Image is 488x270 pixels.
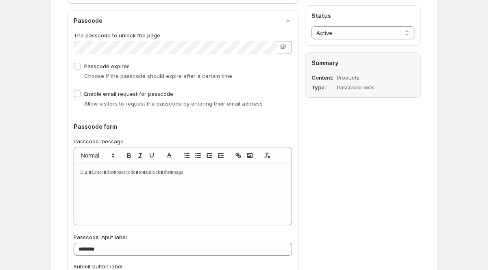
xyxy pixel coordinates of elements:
[74,32,160,39] span: The passcode to unlock the page
[312,12,414,20] h2: Status
[337,83,393,91] dd: Passcode lock
[312,73,335,82] dt: Content :
[84,63,130,69] span: Passcode expires
[337,73,393,82] dd: Products
[84,91,173,97] span: Enable email request for passcode
[312,59,414,67] h2: Summary
[74,263,122,270] span: Submit button label
[74,17,102,25] h2: Passcode
[74,234,127,240] span: Passcode input label
[84,100,263,107] span: Allow visitors to request the passcode by entering their email address
[74,137,292,145] p: Passcode message
[84,73,232,79] span: Choose if the passcode should expire after a certain time
[74,123,292,131] h2: Passcode form
[312,83,335,91] dt: Type :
